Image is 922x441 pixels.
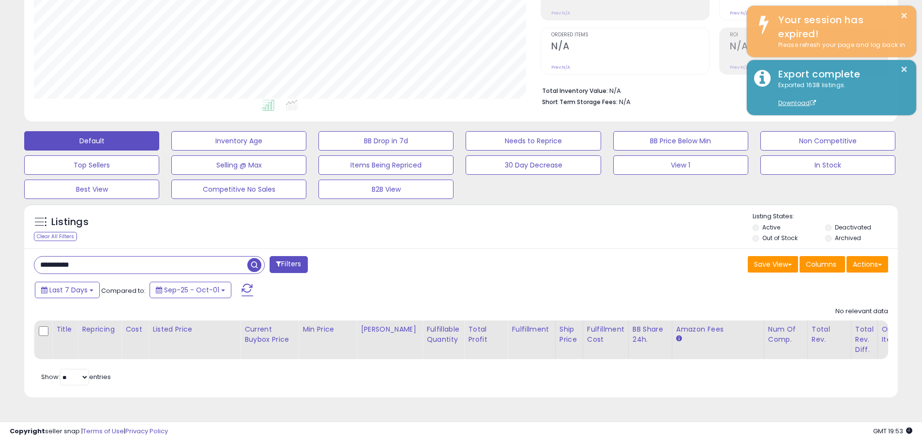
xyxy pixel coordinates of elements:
[24,180,159,199] button: Best View
[270,256,307,273] button: Filters
[855,324,874,355] div: Total Rev. Diff.
[730,10,749,16] small: Prev: N/A
[82,324,117,335] div: Repricing
[730,41,888,54] h2: N/A
[768,324,803,345] div: Num of Comp.
[361,324,418,335] div: [PERSON_NAME]
[56,324,74,335] div: Title
[35,282,100,298] button: Last 7 Days
[551,41,709,54] h2: N/A
[559,324,579,345] div: Ship Price
[730,32,888,38] span: ROI
[900,63,908,76] button: ×
[676,324,760,335] div: Amazon Fees
[466,155,601,175] button: 30 Day Decrease
[619,97,631,106] span: N/A
[152,324,236,335] div: Listed Price
[171,180,306,199] button: Competitive No Sales
[835,234,861,242] label: Archived
[551,64,570,70] small: Prev: N/A
[753,212,898,221] p: Listing States:
[24,155,159,175] button: Top Sellers
[882,324,917,345] div: Ordered Items
[771,67,909,81] div: Export complete
[812,324,847,345] div: Total Rev.
[873,426,912,436] span: 2025-10-13 19:53 GMT
[468,324,503,345] div: Total Profit
[778,99,816,107] a: Download
[164,285,219,295] span: Sep-25 - Oct-01
[551,32,709,38] span: Ordered Items
[771,13,909,41] div: Your session has expired!
[10,426,45,436] strong: Copyright
[676,335,682,343] small: Amazon Fees.
[302,324,352,335] div: Min Price
[244,324,294,345] div: Current Buybox Price
[83,426,124,436] a: Terms of Use
[125,324,144,335] div: Cost
[24,131,159,151] button: Default
[760,131,895,151] button: Non Competitive
[51,215,89,229] h5: Listings
[762,234,798,242] label: Out of Stock
[760,155,895,175] button: In Stock
[512,324,551,335] div: Fulfillment
[835,307,888,316] div: No relevant data
[846,256,888,273] button: Actions
[542,98,618,106] b: Short Term Storage Fees:
[551,10,570,16] small: Prev: N/A
[762,223,780,231] label: Active
[806,259,836,269] span: Columns
[730,64,749,70] small: Prev: N/A
[10,427,168,436] div: seller snap | |
[41,372,111,381] span: Show: entries
[587,324,624,345] div: Fulfillment Cost
[150,282,231,298] button: Sep-25 - Oct-01
[101,286,146,295] span: Compared to:
[318,180,453,199] button: B2B View
[613,155,748,175] button: View 1
[34,232,77,241] div: Clear All Filters
[800,256,845,273] button: Columns
[426,324,460,345] div: Fulfillable Quantity
[835,223,871,231] label: Deactivated
[613,131,748,151] button: BB Price Below Min
[542,84,881,96] li: N/A
[171,131,306,151] button: Inventory Age
[633,324,668,345] div: BB Share 24h.
[900,10,908,22] button: ×
[171,155,306,175] button: Selling @ Max
[542,87,608,95] b: Total Inventory Value:
[125,426,168,436] a: Privacy Policy
[318,131,453,151] button: BB Drop in 7d
[771,81,909,108] div: Exported 1638 listings.
[771,41,909,50] div: Please refresh your page and log back in
[49,285,88,295] span: Last 7 Days
[318,155,453,175] button: Items Being Repriced
[466,131,601,151] button: Needs to Reprice
[748,256,798,273] button: Save View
